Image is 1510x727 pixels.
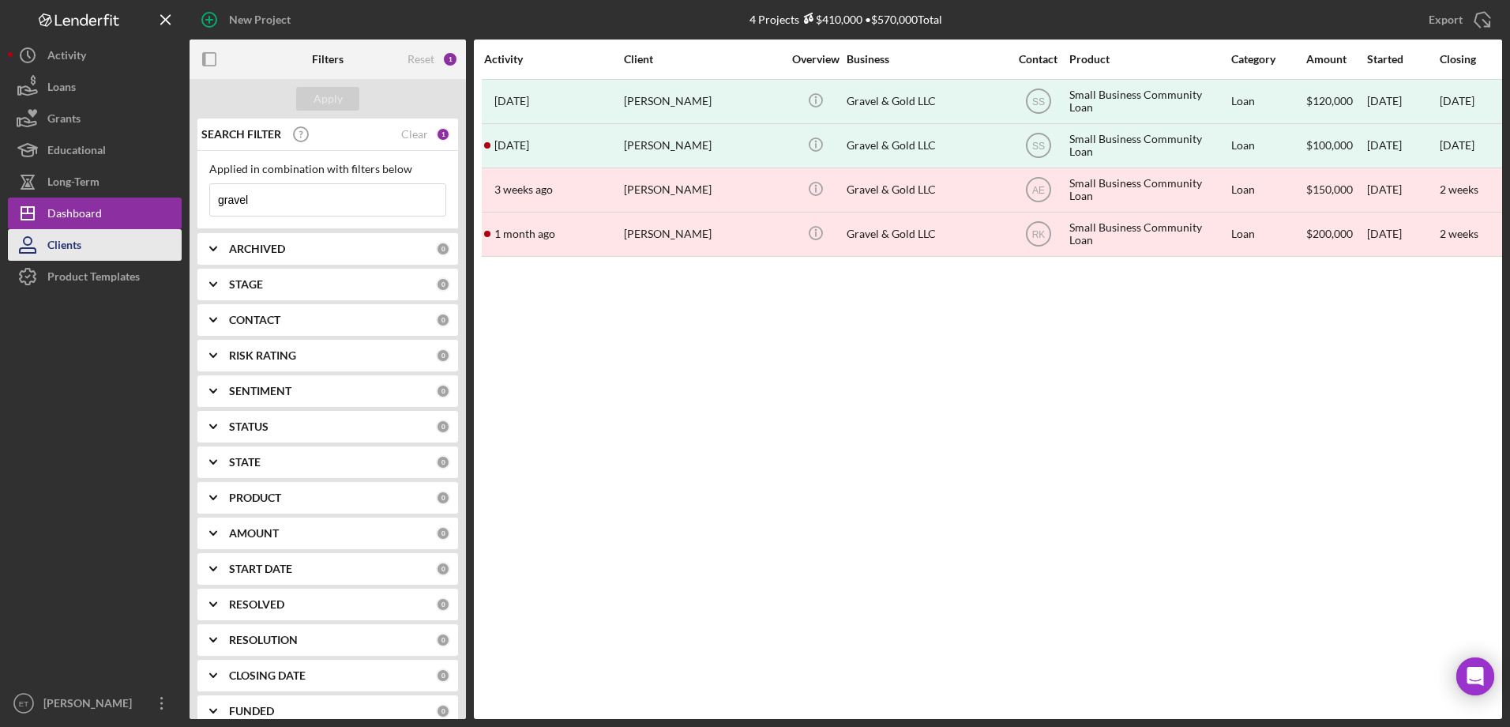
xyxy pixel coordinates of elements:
[47,166,100,202] div: Long-Term
[1306,81,1365,122] div: $120,000
[1031,185,1044,196] text: AE
[436,277,450,292] div: 0
[1231,81,1305,122] div: Loan
[1231,125,1305,167] div: Loan
[229,349,296,362] b: RISK RATING
[229,563,292,575] b: START DATE
[1456,657,1494,695] div: Open Intercom Messenger
[201,128,281,141] b: SEARCH FILTER
[47,134,106,170] div: Educational
[1440,227,1478,240] time: 2 weeks
[494,139,529,152] time: 2023-07-23 18:44
[1069,125,1227,167] div: Small Business Community Loan
[624,53,782,66] div: Client
[229,705,274,718] b: FUNDED
[436,633,450,647] div: 0
[47,198,102,233] div: Dashboard
[494,228,555,240] time: 2025-07-31 23:27
[296,87,359,111] button: Apply
[229,243,285,255] b: ARCHIVED
[47,229,81,265] div: Clients
[229,669,306,682] b: CLOSING DATE
[436,242,450,256] div: 0
[1231,213,1305,255] div: Loan
[8,71,182,103] button: Loans
[436,597,450,612] div: 0
[8,134,182,166] button: Educational
[1429,4,1463,36] div: Export
[47,71,76,107] div: Loans
[484,53,622,66] div: Activity
[1009,53,1068,66] div: Contact
[1306,213,1365,255] div: $200,000
[1367,213,1438,255] div: [DATE]
[8,40,182,71] button: Activity
[494,95,529,107] time: 2024-11-18 18:26
[190,4,306,36] button: New Project
[436,420,450,434] div: 0
[229,492,281,504] b: PRODUCT
[314,87,343,111] div: Apply
[229,314,280,326] b: CONTACT
[229,385,291,397] b: SENTIMENT
[1367,169,1438,211] div: [DATE]
[229,278,263,291] b: STAGE
[494,183,553,196] time: 2025-08-11 22:26
[436,348,450,363] div: 0
[209,163,446,175] div: Applied in combination with filters below
[229,634,298,646] b: RESOLUTION
[1069,213,1227,255] div: Small Business Community Loan
[229,4,291,36] div: New Project
[847,53,1005,66] div: Business
[47,261,140,296] div: Product Templates
[1069,53,1227,66] div: Product
[8,229,182,261] button: Clients
[8,261,182,292] button: Product Templates
[624,81,782,122] div: [PERSON_NAME]
[799,13,862,26] div: $410,000
[8,166,182,198] button: Long-Term
[436,704,450,718] div: 0
[401,128,428,141] div: Clear
[436,562,450,576] div: 0
[1069,169,1227,211] div: Small Business Community Loan
[436,526,450,541] div: 0
[1231,53,1305,66] div: Category
[8,687,182,719] button: ET[PERSON_NAME]
[1440,183,1478,196] time: 2 weeks
[1306,169,1365,211] div: $150,000
[749,13,942,26] div: 4 Projects • $570,000 Total
[624,125,782,167] div: [PERSON_NAME]
[1031,96,1044,107] text: SS
[8,198,182,229] a: Dashboard
[8,103,182,134] button: Grants
[1031,229,1045,240] text: RK
[624,213,782,255] div: [PERSON_NAME]
[1367,53,1438,66] div: Started
[847,81,1005,122] div: Gravel & Gold LLC
[47,103,81,138] div: Grants
[436,491,450,505] div: 0
[847,169,1005,211] div: Gravel & Gold LLC
[1306,125,1365,167] div: $100,000
[847,213,1005,255] div: Gravel & Gold LLC
[786,53,845,66] div: Overview
[1069,81,1227,122] div: Small Business Community Loan
[1440,139,1474,152] div: [DATE]
[442,51,458,67] div: 1
[1413,4,1502,36] button: Export
[436,127,450,141] div: 1
[1306,53,1365,66] div: Amount
[436,455,450,469] div: 0
[47,40,86,75] div: Activity
[1231,169,1305,211] div: Loan
[1031,141,1044,152] text: SS
[436,313,450,327] div: 0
